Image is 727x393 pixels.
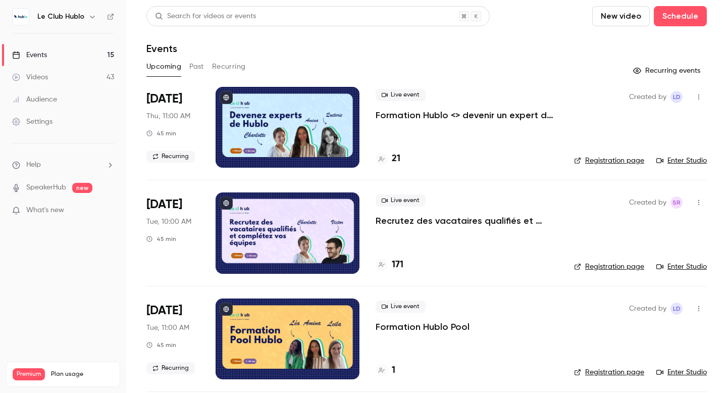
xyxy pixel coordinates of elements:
[654,6,707,26] button: Schedule
[670,197,683,209] span: Salomé Renaud
[12,50,47,60] div: Events
[574,367,644,377] a: Registration page
[656,262,707,272] a: Enter Studio
[146,303,182,319] span: [DATE]
[376,215,558,227] a: Recrutez des vacataires qualifiés et complétez vos équipes
[376,258,403,272] a: 171
[392,152,400,166] h4: 21
[146,299,199,379] div: Sep 9 Tue, 11:00 AM (Europe/Paris)
[376,89,426,101] span: Live event
[672,197,681,209] span: SR
[26,205,64,216] span: What's new
[629,303,666,315] span: Created by
[146,341,176,349] div: 45 min
[629,197,666,209] span: Created by
[146,111,190,121] span: Thu, 11:00 AM
[146,217,191,227] span: Tue, 10:00 AM
[146,91,182,107] span: [DATE]
[146,323,189,333] span: Tue, 11:00 AM
[13,9,29,25] img: Le Club Hublo
[673,303,681,315] span: LD
[673,91,681,103] span: LD
[146,362,195,374] span: Recurring
[146,192,199,273] div: Sep 9 Tue, 10:00 AM (Europe/Paris)
[12,72,48,82] div: Videos
[212,59,246,75] button: Recurring
[670,303,683,315] span: Leila Domec
[574,156,644,166] a: Registration page
[592,6,650,26] button: New video
[656,367,707,377] a: Enter Studio
[392,364,395,377] h4: 1
[12,94,57,105] div: Audience
[146,42,177,55] h1: Events
[37,12,84,22] h6: Le Club Hublo
[146,197,182,213] span: [DATE]
[629,91,666,103] span: Created by
[72,183,92,193] span: new
[670,91,683,103] span: Leila Domec
[189,59,204,75] button: Past
[376,321,470,333] a: Formation Hublo Pool
[146,59,181,75] button: Upcoming
[26,160,41,170] span: Help
[12,117,53,127] div: Settings
[376,301,426,313] span: Live event
[656,156,707,166] a: Enter Studio
[629,63,707,79] button: Recurring events
[376,109,558,121] a: Formation Hublo <> devenir un expert de la plateforme !
[376,194,426,207] span: Live event
[376,364,395,377] a: 1
[13,368,45,380] span: Premium
[146,87,199,168] div: Sep 4 Thu, 11:00 AM (Europe/Paris)
[12,160,114,170] li: help-dropdown-opener
[146,129,176,137] div: 45 min
[146,151,195,163] span: Recurring
[376,152,400,166] a: 21
[51,370,114,378] span: Plan usage
[102,206,114,215] iframe: Noticeable Trigger
[146,235,176,243] div: 45 min
[155,11,256,22] div: Search for videos or events
[574,262,644,272] a: Registration page
[26,182,66,193] a: SpeakerHub
[392,258,403,272] h4: 171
